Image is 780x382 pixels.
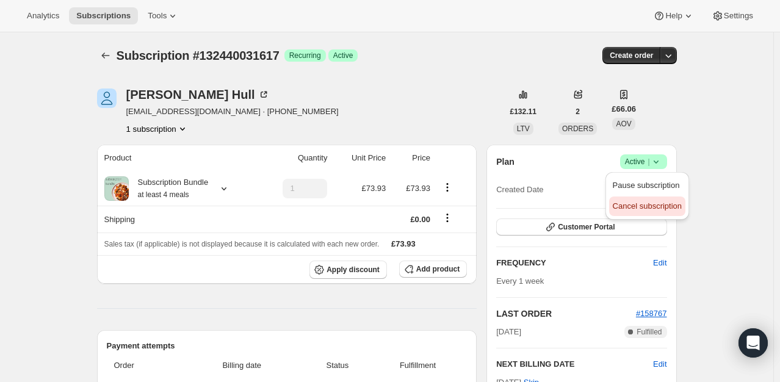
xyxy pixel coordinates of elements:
h2: Plan [496,156,515,168]
th: Price [389,145,434,171]
span: Every 1 week [496,276,544,286]
th: Shipping [97,206,259,232]
span: Help [665,11,682,21]
span: Active [625,156,662,168]
th: Order [107,352,181,379]
th: Product [97,145,259,171]
span: 2 [576,107,580,117]
span: Subscription #132440031617 [117,49,280,62]
span: ORDERS [562,124,593,133]
span: Created Date [496,184,543,196]
small: at least 4 meals [138,190,189,199]
div: Subscription Bundle [129,176,209,201]
span: £0.00 [410,215,430,224]
h2: NEXT BILLING DATE [496,358,653,370]
span: Diane Hull [97,88,117,108]
button: Product actions [438,181,457,194]
button: Subscriptions [69,7,138,24]
span: | [648,157,649,167]
button: Edit [646,253,674,273]
span: £66.06 [612,103,636,115]
button: Settings [704,7,760,24]
span: [EMAIL_ADDRESS][DOMAIN_NAME] · [PHONE_NUMBER] [126,106,339,118]
span: Sales tax (if applicable) is not displayed because it is calculated with each new order. [104,240,380,248]
h2: LAST ORDER [496,308,636,320]
button: Analytics [20,7,67,24]
span: £73.93 [362,184,386,193]
img: product img [104,176,129,201]
span: Customer Portal [558,222,615,232]
button: Help [646,7,701,24]
button: Edit [653,358,666,370]
h2: FREQUENCY [496,257,653,269]
button: Create order [602,47,660,64]
div: [PERSON_NAME] Hull [126,88,270,101]
button: Customer Portal [496,218,666,236]
span: [DATE] [496,326,521,338]
button: Apply discount [309,261,387,279]
h2: Payment attempts [107,340,468,352]
span: Analytics [27,11,59,21]
span: LTV [517,124,530,133]
span: Active [333,51,353,60]
button: £132.11 [503,103,544,120]
button: Subscriptions [97,47,114,64]
span: Subscriptions [76,11,131,21]
span: Add product [416,264,460,274]
span: Status [306,359,369,372]
span: Create order [610,51,653,60]
span: Apply discount [327,265,380,275]
span: £73.93 [406,184,430,193]
span: Tools [148,11,167,21]
button: Shipping actions [438,211,457,225]
span: Fulfilled [637,327,662,337]
span: Fulfillment [376,359,460,372]
button: Add product [399,261,467,278]
span: AOV [616,120,631,128]
button: 2 [568,103,587,120]
th: Unit Price [331,145,389,171]
span: £132.11 [510,107,536,117]
span: Recurring [289,51,321,60]
span: Billing date [185,359,300,372]
button: Tools [140,7,186,24]
button: Pause subscription [609,176,685,195]
div: Open Intercom Messenger [738,328,768,358]
button: Product actions [126,123,189,135]
span: £73.93 [391,239,416,248]
th: Quantity [258,145,331,171]
button: Cancel subscription [609,196,685,216]
span: Cancel subscription [613,201,682,211]
button: #158767 [636,308,667,320]
span: Settings [724,11,753,21]
a: #158767 [636,309,667,318]
span: Edit [653,257,666,269]
span: Pause subscription [613,181,680,190]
